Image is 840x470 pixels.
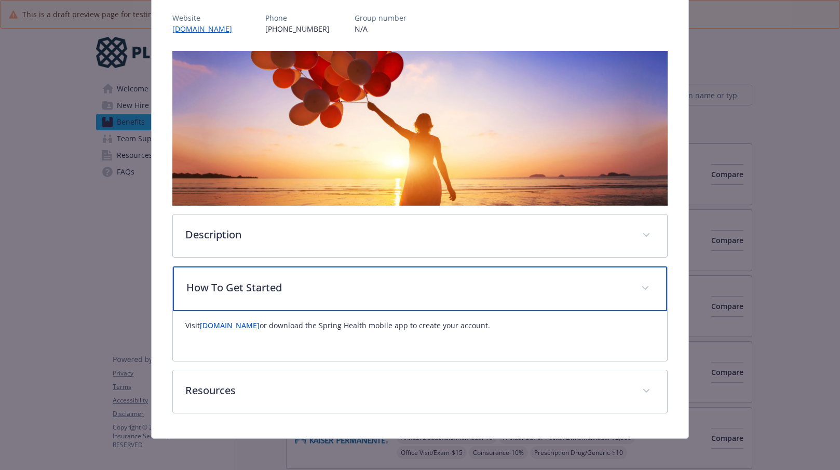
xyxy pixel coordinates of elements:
[185,383,630,398] p: Resources
[185,319,655,332] p: Visit or download the Spring Health mobile app to create your account.
[355,23,407,34] p: N/A
[173,370,667,413] div: Resources
[172,24,240,34] a: [DOMAIN_NAME]
[173,214,667,257] div: Description
[265,12,330,23] p: Phone
[200,320,260,330] a: [DOMAIN_NAME]
[172,51,668,206] img: banner
[355,12,407,23] p: Group number
[172,12,240,23] p: Website
[186,280,629,296] p: How To Get Started
[185,227,630,243] p: Description
[173,266,667,311] div: How To Get Started
[173,311,667,361] div: How To Get Started
[265,23,330,34] p: [PHONE_NUMBER]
